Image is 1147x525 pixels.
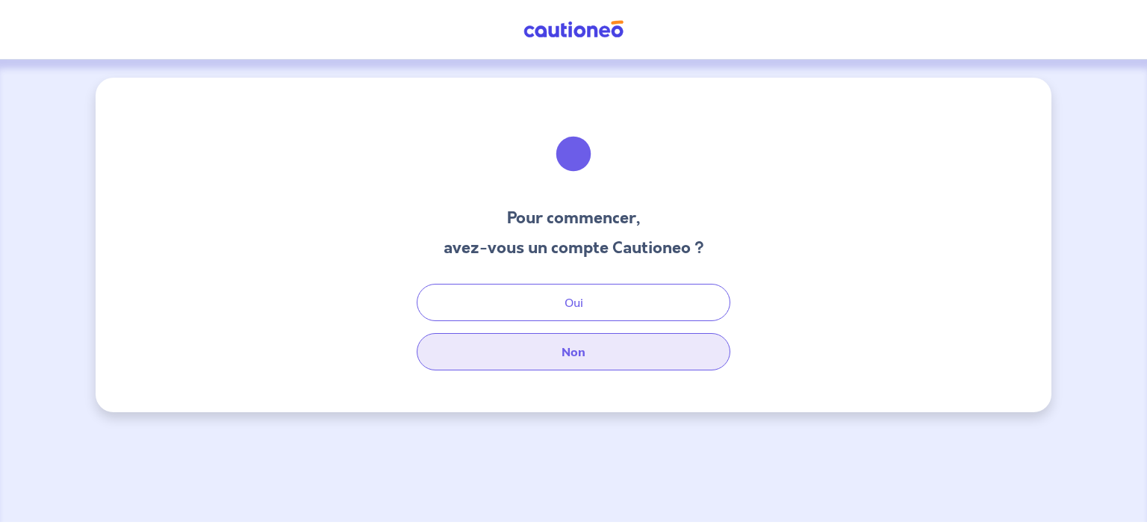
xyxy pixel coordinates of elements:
[533,114,614,194] img: illu_welcome.svg
[417,333,730,370] button: Non
[444,236,704,260] h3: avez-vous un compte Cautioneo ?
[417,284,730,321] button: Oui
[444,206,704,230] h3: Pour commencer,
[517,20,630,39] img: Cautioneo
